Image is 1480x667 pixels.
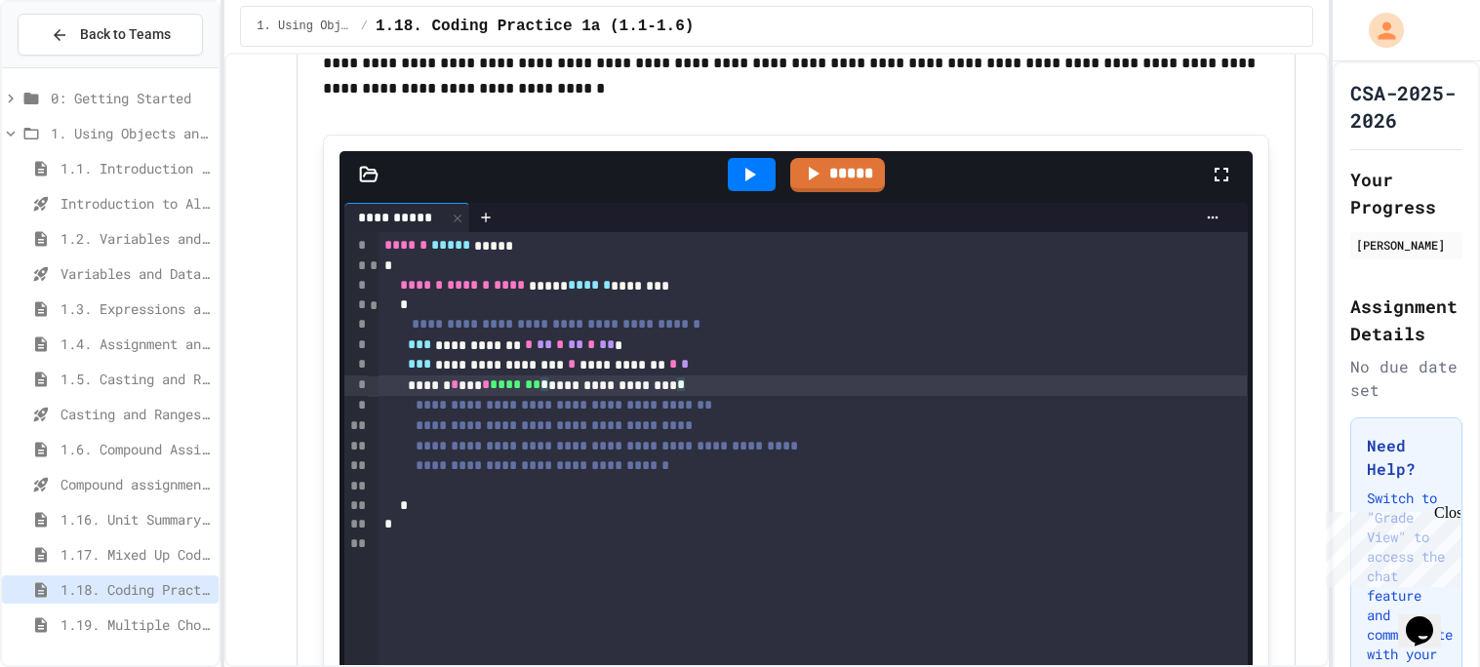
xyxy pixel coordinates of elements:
span: Compound assignment operators - Quiz [60,474,211,494]
span: 1.5. Casting and Ranges of Values [60,369,211,389]
span: 1.17. Mixed Up Code Practice 1.1-1.6 [60,544,211,565]
span: 1.19. Multiple Choice Exercises for Unit 1a (1.1-1.6) [60,614,211,635]
span: 1.6. Compound Assignment Operators [60,439,211,459]
h2: Assignment Details [1350,293,1462,347]
span: 1.4. Assignment and Input [60,333,211,354]
span: / [361,19,368,34]
span: 1. Using Objects and Methods [51,123,211,143]
iframe: chat widget [1398,589,1460,647]
span: Casting and Ranges of variables - Quiz [60,404,211,424]
span: Introduction to Algorithms, Programming, and Compilers [60,193,211,214]
h1: CSA-2025-2026 [1350,79,1462,134]
div: No due date set [1350,355,1462,402]
button: Back to Teams [18,14,203,56]
h2: Your Progress [1350,166,1462,220]
span: 1. Using Objects and Methods [257,19,352,34]
h3: Need Help? [1367,434,1446,481]
div: [PERSON_NAME] [1356,236,1457,254]
span: 1.18. Coding Practice 1a (1.1-1.6) [60,579,211,600]
span: Variables and Data Types - Quiz [60,263,211,284]
span: 1.2. Variables and Data Types [60,228,211,249]
div: My Account [1348,8,1409,53]
span: 1.1. Introduction to Algorithms, Programming, and Compilers [60,158,211,178]
span: 0: Getting Started [51,88,211,108]
div: Chat with us now!Close [8,8,135,124]
span: Back to Teams [80,24,171,45]
span: 1.3. Expressions and Output [New] [60,298,211,319]
span: 1.18. Coding Practice 1a (1.1-1.6) [376,15,694,38]
iframe: chat widget [1318,504,1460,587]
span: 1.16. Unit Summary 1a (1.1-1.6) [60,509,211,530]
